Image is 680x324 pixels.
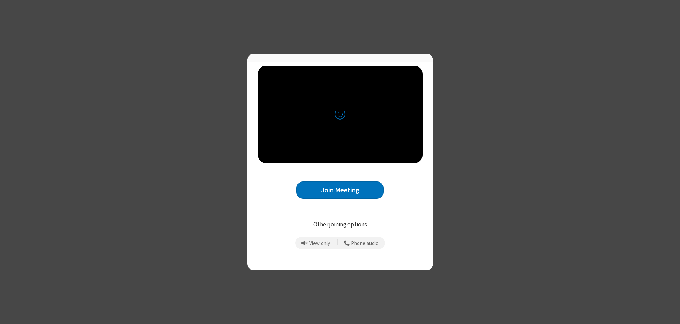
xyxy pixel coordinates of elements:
[296,181,384,199] button: Join Meeting
[299,237,333,249] button: Prevent echo when there is already an active mic and speaker in the room.
[309,241,330,247] span: View only
[341,237,381,249] button: Use your phone for mic and speaker while you view the meeting on this device.
[258,220,423,229] p: Other joining options
[351,241,379,247] span: Phone audio
[336,238,338,248] span: |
